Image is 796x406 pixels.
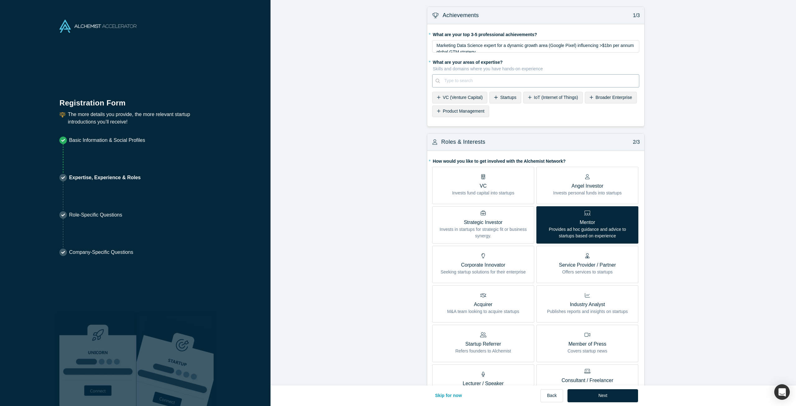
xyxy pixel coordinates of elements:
[452,182,514,190] p: VC
[433,66,639,72] p: Skills and domains where you have hands-on experience
[523,92,583,103] div: IoT (Internet of Things)
[59,314,137,406] img: Robust Technologies
[452,190,514,196] p: Invests fund capital into startups
[59,91,211,109] h1: Registration Form
[437,42,635,55] div: rdw-editor
[455,340,511,348] p: Startup Referrer
[441,269,526,275] p: Seeking startup solutions for their enterprise
[540,389,563,402] button: Back
[630,12,640,19] p: 1/3
[585,92,637,103] div: Broader Enterprise
[437,226,530,239] p: Invests in startups for strategic fit or business synergy.
[541,219,634,226] p: Mentor
[547,301,628,308] p: Industry Analyst
[441,138,485,146] h3: Roles & Interests
[69,174,141,181] p: Expertise, Experience & Roles
[553,190,622,196] p: Invests personal funds into startups
[443,95,483,100] span: VC (Venture Capital)
[442,11,479,20] h3: Achievements
[432,57,639,72] label: What are your areas of expertise?
[69,137,145,144] p: Basic Information & Social Profiles
[69,211,122,219] p: Role-Specific Questions
[455,348,511,354] p: Refers founders to Alchemist
[137,314,214,406] img: Prism AI
[432,29,639,38] label: What are your top 3-5 professional achievements?
[68,111,211,126] p: The more details you provide, the more relevant startup introductions you’ll receive!
[432,92,488,103] div: VC (Venture Capital)
[432,156,639,165] label: How would you like to get involved with the Alchemist Network?
[595,95,632,100] span: Broader Enterprise
[59,20,137,33] img: Alchemist Accelerator Logo
[69,249,133,256] p: Company-Specific Questions
[567,389,638,402] button: Next
[541,384,634,397] p: Provides specialized expertise on a flexible, project basis.
[443,109,484,114] span: Product Management
[489,92,521,103] div: Startups
[437,219,530,226] p: Strategic Investor
[567,340,607,348] p: Member of Press
[541,226,634,239] p: Provides ad hoc guidance and advice to startups based on experience
[567,348,607,354] p: Covers startup news
[541,377,634,384] p: Consultant / Freelancer
[447,308,519,315] p: M&A team looking to acquire startups
[559,269,616,275] p: Offers services to startups
[547,308,628,315] p: Publishes reports and insights on startups
[553,182,622,190] p: Angel Investor
[441,261,526,269] p: Corporate Innovator
[432,105,489,117] div: Product Management
[534,95,578,100] span: IoT (Internet of Things)
[500,95,516,100] span: Startups
[437,43,635,54] span: Marketing Data Science expert for a dynamic growth area (Google Pixel) influencing >$1bn per annu...
[438,380,528,387] p: Lecturer / Speaker
[432,40,639,53] div: rdw-wrapper
[428,389,469,402] button: Skip for now
[630,138,640,146] p: 2/3
[559,261,616,269] p: Service Provider / Partner
[447,301,519,308] p: Acquirer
